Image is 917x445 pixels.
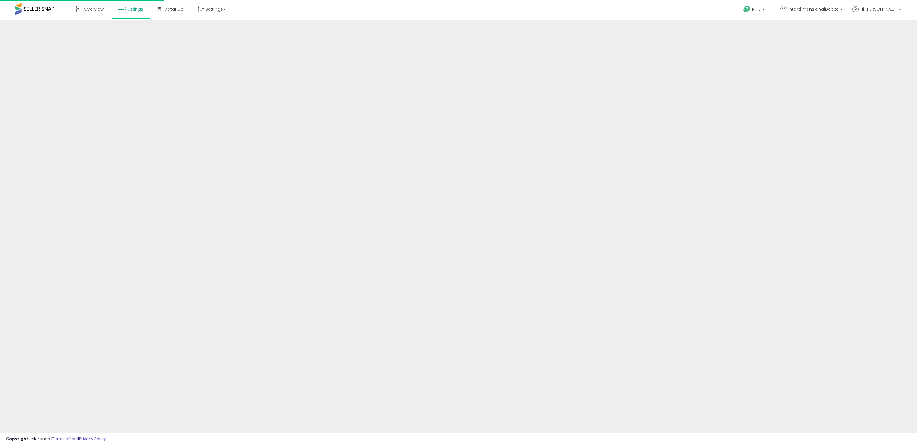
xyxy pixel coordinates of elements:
a: Hi [PERSON_NAME] [852,6,901,20]
span: DataHub [164,6,184,12]
i: Get Help [743,5,751,13]
span: Overview [84,6,104,12]
a: Help [738,1,771,20]
span: InterdimensionalDepot [788,6,838,12]
span: Hi [PERSON_NAME] [860,6,897,12]
span: Listings [127,6,143,12]
span: Help [752,7,760,12]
